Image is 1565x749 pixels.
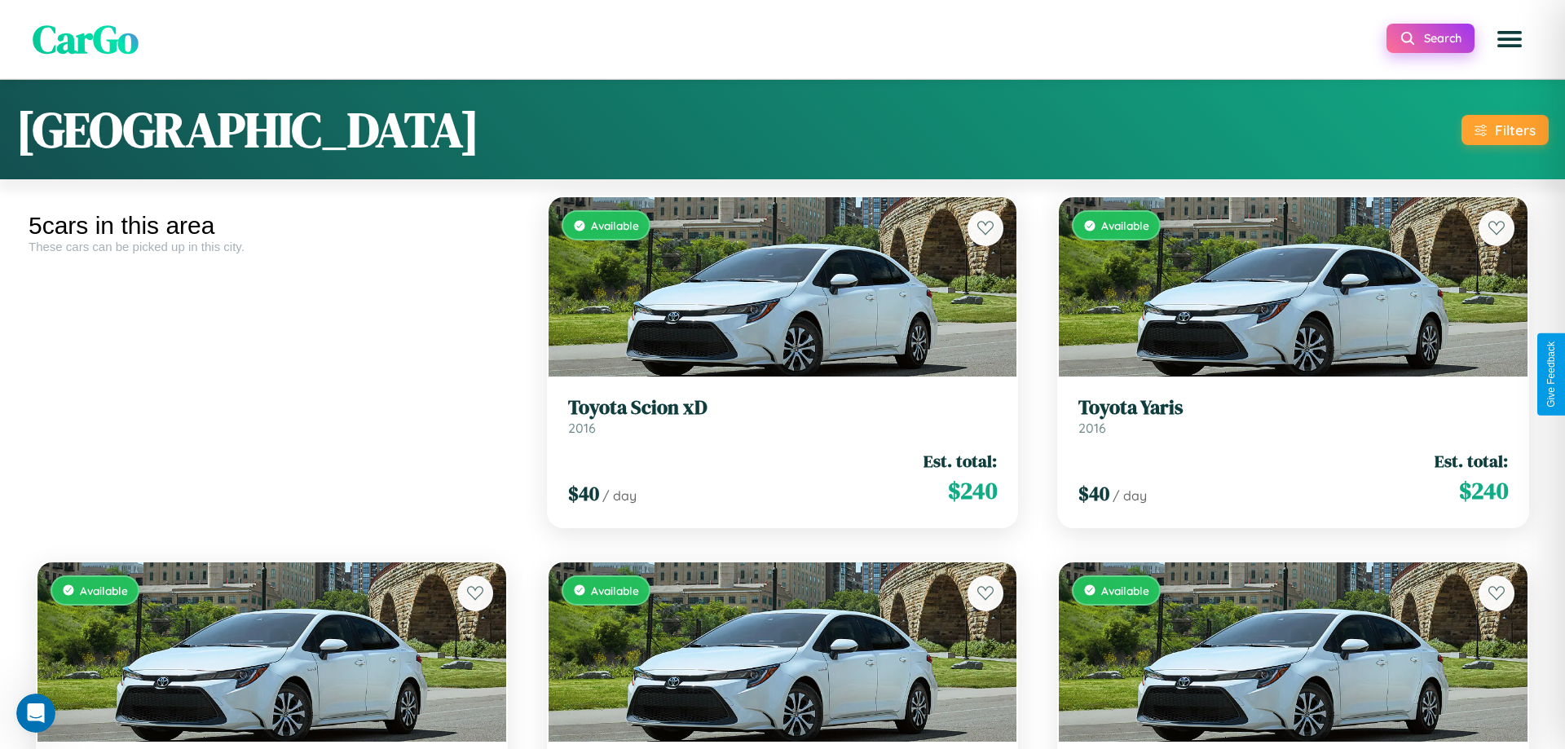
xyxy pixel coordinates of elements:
[602,487,637,504] span: / day
[1078,396,1508,420] h3: Toyota Yaris
[568,480,599,507] span: $ 40
[948,474,997,507] span: $ 240
[80,584,128,597] span: Available
[1101,584,1149,597] span: Available
[1487,16,1532,62] button: Open menu
[1424,31,1461,46] span: Search
[1459,474,1508,507] span: $ 240
[33,12,139,66] span: CarGo
[16,694,55,733] iframe: Intercom live chat
[591,218,639,232] span: Available
[1113,487,1147,504] span: / day
[1495,121,1536,139] div: Filters
[1078,396,1508,436] a: Toyota Yaris2016
[568,420,596,436] span: 2016
[1078,420,1106,436] span: 2016
[568,396,998,420] h3: Toyota Scion xD
[591,584,639,597] span: Available
[1101,218,1149,232] span: Available
[16,96,479,163] h1: [GEOGRAPHIC_DATA]
[1386,24,1475,53] button: Search
[1545,341,1557,408] div: Give Feedback
[1435,449,1508,473] span: Est. total:
[29,240,515,253] div: These cars can be picked up in this city.
[1078,480,1109,507] span: $ 40
[1461,115,1549,145] button: Filters
[924,449,997,473] span: Est. total:
[29,212,515,240] div: 5 cars in this area
[568,396,998,436] a: Toyota Scion xD2016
